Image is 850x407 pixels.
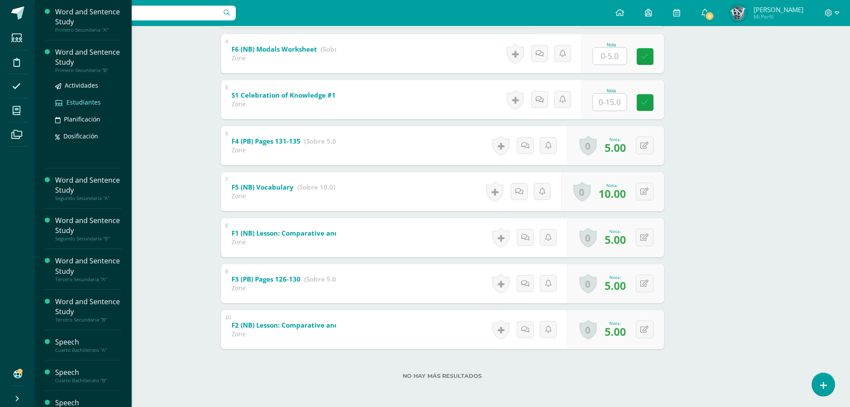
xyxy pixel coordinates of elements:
div: Segundo Secundaria "A" [55,195,121,201]
a: F3 (PB) Pages 126-130 (Sobre 5.0) [232,272,339,286]
span: Mi Perfil [754,13,804,20]
div: Zone [232,238,336,246]
img: ac1110cd471b9ffa874f13d93ccfeac6.png [730,4,747,22]
div: Zone [232,330,336,338]
input: Busca un usuario... [40,6,236,20]
div: Cuarto Bachillerato "A" [55,347,121,353]
a: Word and Sentence StudyTercero Secundaria "B" [55,297,121,323]
input: 0-15.0 [593,94,627,111]
span: Planificación [64,115,100,123]
div: Zone [232,146,336,154]
a: SpeechCuarto Bachillerato "A" [55,337,121,353]
div: Zone [232,192,336,200]
div: Word and Sentence Study [55,297,121,317]
span: [PERSON_NAME] [754,5,804,14]
a: 0 [573,182,591,202]
b: S1 Celebration of Knowledge #1 [232,91,336,99]
div: Nota [592,89,631,93]
a: 0 [579,228,597,248]
a: Dosificación [55,131,121,141]
div: Primero Secundaria "A" [55,27,121,33]
span: 5.00 [605,232,626,247]
a: Planificación [55,114,121,124]
span: 5.00 [605,140,626,155]
div: Nota [592,43,631,47]
a: Word and Sentence StudyPrimero Secundaria "A" [55,7,121,33]
b: F4 (PB) Pages 131-135 [232,137,301,145]
strong: (Sobre 10.0) [298,183,336,191]
a: Word and Sentence StudyPrimero Secundaria "B" [55,47,121,73]
label: No hay más resultados [221,373,664,379]
span: 8 [705,11,714,21]
a: 0 [579,320,597,340]
div: Zone [232,54,336,62]
a: 0 [579,136,597,156]
div: Nota: [605,320,626,326]
div: Word and Sentence Study [55,7,121,27]
span: Dosificación [63,132,98,140]
div: Word and Sentence Study [55,175,121,195]
span: 10.00 [599,186,626,201]
div: Tercero Secundaria "B" [55,317,121,323]
a: F5 (NB) Vocabulary (Sobre 10.0) [232,181,336,194]
a: Word and Sentence StudyTercero Secundaria "A" [55,256,121,282]
span: 5.00 [605,278,626,293]
div: Segundo Secundaria "B" [55,236,121,242]
div: Nota: [605,228,626,234]
a: Word and Sentence StudySegundo Secundaria "B" [55,216,121,242]
a: Word and Sentence StudySegundo Secundaria "A" [55,175,121,201]
a: F6 (NB) Modals Worksheet (Sobre 5.0) [232,43,355,56]
strong: (Sobre 5.0) [304,275,339,283]
a: F1 (NB) Lesson: Comparative and Superlative Adj. [232,226,431,240]
strong: (Sobre 5.0) [304,137,339,145]
b: F2 (NB) Lesson: Comparative and Superlative Adv. [232,321,395,329]
b: F3 (PB) Pages 126-130 [232,275,301,283]
div: Zone [232,100,336,108]
div: Primero Secundaria "B" [55,67,121,73]
span: 5.00 [605,324,626,339]
div: Speech [55,368,121,377]
div: Word and Sentence Study [55,47,121,67]
div: Nota: [605,136,626,142]
div: Speech [55,337,121,347]
b: F5 (NB) Vocabulary [232,183,294,191]
a: F2 (NB) Lesson: Comparative and Superlative Adv. [232,318,433,332]
div: Tercero Secundaria "A" [55,276,121,282]
a: SpeechCuarto Bachillerato "B" [55,368,121,384]
span: Estudiantes [66,98,101,106]
div: Nota: [605,274,626,280]
div: Cuarto Bachillerato "B" [55,377,121,384]
a: S1 Celebration of Knowledge #1 [232,89,378,102]
div: Word and Sentence Study [55,256,121,276]
b: F1 (NB) Lesson: Comparative and Superlative Adj. [232,229,394,237]
input: 0-5.0 [593,48,627,65]
div: Word and Sentence Study [55,216,121,236]
a: 0 [579,274,597,294]
strong: (Sobre 5.0) [321,45,355,53]
a: Estudiantes [55,97,121,107]
b: F6 (NB) Modals Worksheet [232,45,318,53]
a: Actividades [55,80,121,90]
div: Zone [232,284,336,292]
span: Actividades [65,81,98,89]
div: Nota: [599,182,626,188]
a: F4 (PB) Pages 131-135 (Sobre 5.0) [232,135,339,148]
